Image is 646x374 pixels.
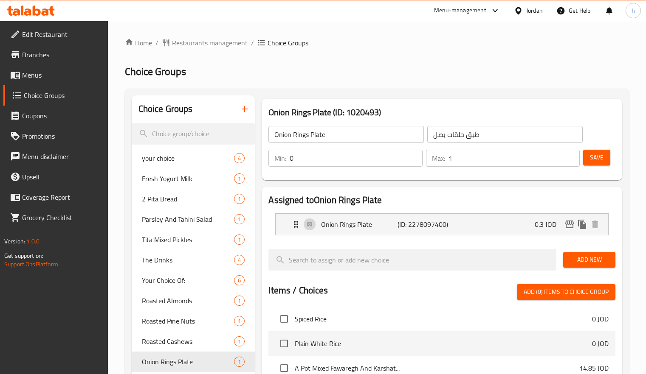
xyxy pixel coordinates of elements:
a: Branches [3,45,108,65]
a: Menu disclaimer [3,146,108,167]
div: Tita Mixed Pickles1 [132,229,255,250]
span: Choice Groups [24,90,101,100]
div: Fresh Yogurt Milk1 [132,168,255,189]
span: Choice Groups [268,38,308,48]
span: A Pot Mixed Fawaregh And Karshat... [295,363,579,373]
span: Upsell [22,172,101,182]
div: Choices [234,234,245,245]
span: Onion Rings Plate [142,357,234,367]
div: Choices [234,153,245,163]
a: Edit Restaurant [3,24,108,45]
a: Grocery Checklist [3,207,108,228]
span: Coupons [22,111,101,121]
span: Select choice [275,310,293,328]
a: Restaurants management [162,38,248,48]
div: Your Choice Of:6 [132,270,255,290]
span: Grocery Checklist [22,212,101,223]
p: Onion Rings Plate [321,219,397,229]
span: Your Choice Of: [142,275,234,285]
span: Choice Groups [125,62,186,81]
input: search [268,249,556,271]
span: 1 [234,236,244,244]
span: Menu disclaimer [22,151,101,162]
a: Menus [3,65,108,85]
span: Add (0) items to choice group [524,287,609,297]
h2: Assigned to Onion Rings Plate [268,194,615,207]
div: Jordan [526,6,543,15]
button: duplicate [576,218,589,231]
a: Coverage Report [3,187,108,207]
div: Menu-management [434,6,486,16]
span: Tita Mixed Pickles [142,234,234,245]
span: 1 [234,215,244,223]
a: Choice Groups [3,85,108,106]
span: 1 [234,297,244,305]
span: Version: [4,236,25,247]
a: Support.OpsPlatform [4,259,58,270]
span: Fresh Yogurt Milk [142,173,234,184]
span: Add New [570,254,609,265]
a: Upsell [3,167,108,187]
span: Roasted Almonds [142,296,234,306]
div: your choice4 [132,148,255,168]
span: Get support on: [4,250,43,261]
div: Parsley And Tahini Salad1 [132,209,255,229]
span: Restaurants management [172,38,248,48]
button: Save [583,150,610,165]
span: h [632,6,635,15]
span: 1 [234,338,244,346]
span: 4 [234,256,244,264]
button: Add New [563,252,615,268]
span: 1 [234,358,244,366]
span: 6 [234,276,244,285]
span: Spiced Rice [295,314,592,324]
h3: Onion Rings Plate (ID: 1020493) [268,106,615,119]
input: search [132,123,255,145]
nav: breadcrumb [125,38,629,48]
p: 14.85 JOD [579,363,609,373]
div: 2 Pita Bread1 [132,189,255,209]
div: Choices [234,316,245,326]
p: 0 JOD [592,314,609,324]
span: Coverage Report [22,192,101,202]
div: Choices [234,214,245,224]
p: Max: [432,153,445,163]
span: Roasted Cashews [142,336,234,346]
p: Min: [274,153,286,163]
span: your choice [142,153,234,163]
li: / [155,38,158,48]
div: Expand [276,214,608,235]
button: delete [589,218,601,231]
p: 0.3 JOD [535,219,563,229]
span: Save [590,152,604,163]
p: (ID: 2278097400) [398,219,449,229]
li: Expand [268,210,615,239]
button: edit [563,218,576,231]
span: 1.0.0 [26,236,39,247]
span: Branches [22,50,101,60]
a: Home [125,38,152,48]
span: The Drinks [142,255,234,265]
div: Choices [234,357,245,367]
a: Promotions [3,126,108,146]
div: Roasted Almonds1 [132,290,255,311]
li: / [251,38,254,48]
div: Onion Rings Plate1 [132,352,255,372]
span: Edit Restaurant [22,29,101,39]
div: Choices [234,194,245,204]
span: Menus [22,70,101,80]
span: 4 [234,154,244,162]
a: Coupons [3,106,108,126]
span: 2 Pita Bread [142,194,234,204]
span: 1 [234,195,244,203]
span: Plain White Rice [295,338,592,349]
p: 0 JOD [592,338,609,349]
span: Roasted Pine Nuts [142,316,234,326]
h2: Items / Choices [268,284,328,297]
div: Roasted Cashews1 [132,331,255,352]
div: Roasted Pine Nuts1 [132,311,255,331]
div: The Drinks4 [132,250,255,270]
span: Parsley And Tahini Salad [142,214,234,224]
div: Choices [234,173,245,184]
button: Add (0) items to choice group [517,284,615,300]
